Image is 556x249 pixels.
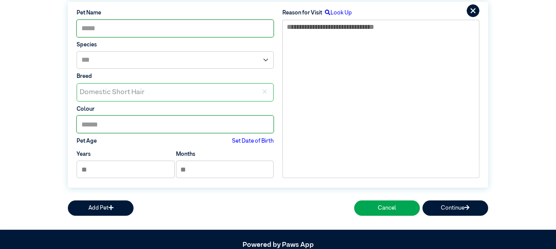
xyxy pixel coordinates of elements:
[68,200,134,216] button: Add Pet
[232,137,274,145] label: Set Date of Birth
[77,41,274,49] label: Species
[322,9,352,17] label: Look Up
[422,200,488,216] button: Continue
[77,9,274,17] label: Pet Name
[256,84,273,101] div: ✕
[77,72,274,81] label: Breed
[77,150,91,158] label: Years
[77,84,256,101] div: Domestic Short Hair
[176,150,195,158] label: Months
[77,137,97,145] label: Pet Age
[282,9,322,17] label: Reason for Visit
[77,105,274,113] label: Colour
[354,200,420,216] button: Cancel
